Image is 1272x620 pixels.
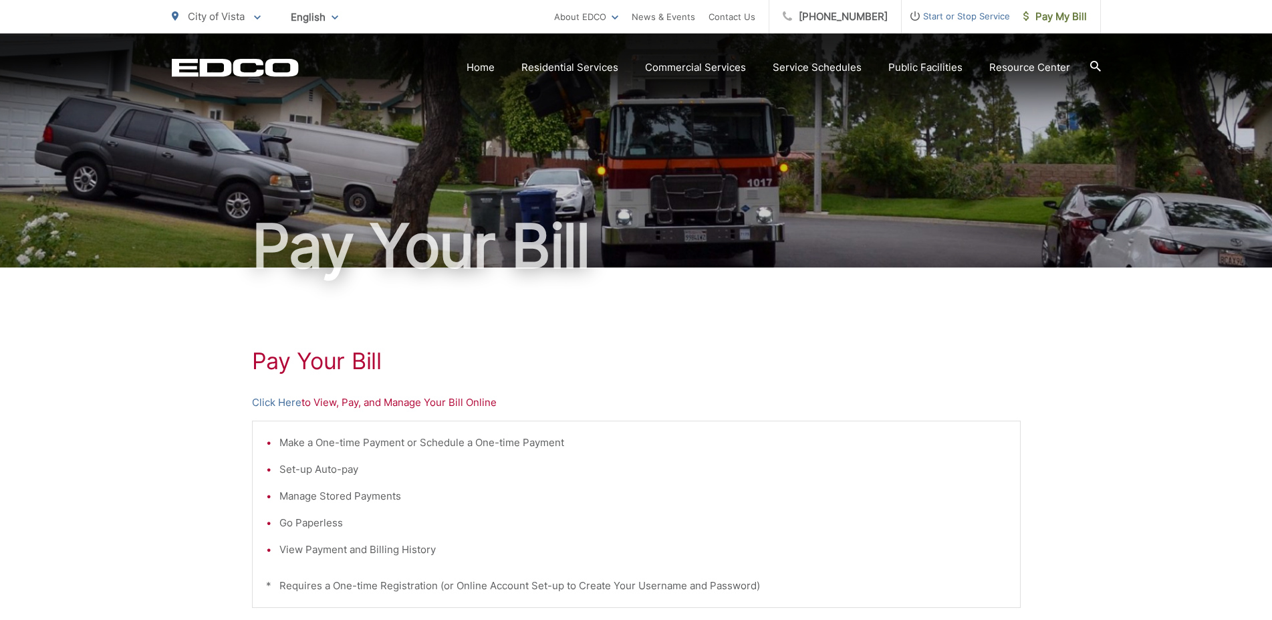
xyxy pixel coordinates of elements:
[554,9,618,25] a: About EDCO
[279,435,1007,451] li: Make a One-time Payment or Schedule a One-time Payment
[709,9,755,25] a: Contact Us
[279,515,1007,531] li: Go Paperless
[266,578,1007,594] p: * Requires a One-time Registration (or Online Account Set-up to Create Your Username and Password)
[773,60,862,76] a: Service Schedules
[188,10,245,23] span: City of Vista
[1023,9,1087,25] span: Pay My Bill
[521,60,618,76] a: Residential Services
[279,488,1007,504] li: Manage Stored Payments
[281,5,348,29] span: English
[645,60,746,76] a: Commercial Services
[279,542,1007,558] li: View Payment and Billing History
[279,461,1007,478] li: Set-up Auto-pay
[252,395,301,411] a: Click Here
[467,60,495,76] a: Home
[252,395,1021,411] p: to View, Pay, and Manage Your Bill Online
[172,213,1101,280] h1: Pay Your Bill
[632,9,695,25] a: News & Events
[989,60,1070,76] a: Resource Center
[172,58,299,77] a: EDCD logo. Return to the homepage.
[252,348,1021,375] h1: Pay Your Bill
[888,60,963,76] a: Public Facilities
